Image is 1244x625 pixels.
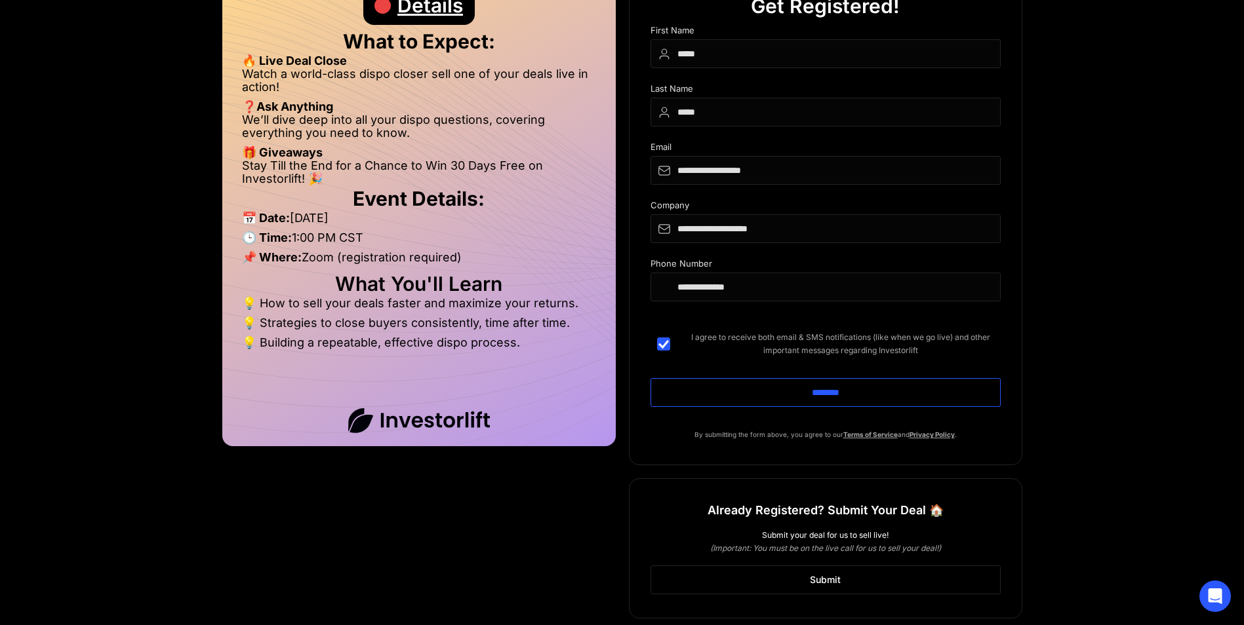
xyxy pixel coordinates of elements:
li: We’ll dive deep into all your dispo questions, covering everything you need to know. [242,113,596,146]
h2: What You'll Learn [242,277,596,290]
li: 1:00 PM CST [242,231,596,251]
strong: 🎁 Giveaways [242,145,323,159]
strong: ❓Ask Anything [242,100,333,113]
li: 💡 How to sell your deals faster and maximize your returns. [242,297,596,316]
strong: 📌 Where: [242,250,302,264]
h1: Already Registered? Submit Your Deal 🏠 [708,499,944,522]
div: First Name [651,26,1001,39]
div: Last Name [651,84,1001,98]
strong: 📅 Date: [242,211,290,225]
div: Open Intercom Messenger [1199,580,1231,612]
li: Zoom (registration required) [242,251,596,271]
div: Email [651,142,1001,156]
a: Terms of Service [843,430,898,438]
strong: 🔥 Live Deal Close [242,54,347,67]
li: Watch a world-class dispo closer sell one of your deals live in action! [242,67,596,100]
div: Phone Number [651,259,1001,273]
form: DIspo Day Main Form [651,26,1001,428]
li: 💡 Strategies to close buyers consistently, time after time. [242,316,596,336]
strong: Event Details: [353,187,485,210]
div: Submit your deal for us to sell live! [651,529,1001,542]
li: Stay Till the End for a Chance to Win 30 Days Free on Investorlift! 🎉 [242,159,596,185]
li: [DATE] [242,212,596,231]
a: Privacy Policy [910,430,955,438]
em: (Important: You must be on the live call for us to sell your deal!) [710,543,941,553]
strong: 🕒 Time: [242,231,292,244]
li: 💡 Building a repeatable, effective dispo process. [242,336,596,349]
p: By submitting the form above, you agree to our and . [651,428,1001,441]
strong: What to Expect: [343,29,495,53]
a: Submit [651,565,1001,594]
span: I agree to receive both email & SMS notifications (like when we go live) and other important mess... [681,331,1001,357]
div: Company [651,200,1001,214]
